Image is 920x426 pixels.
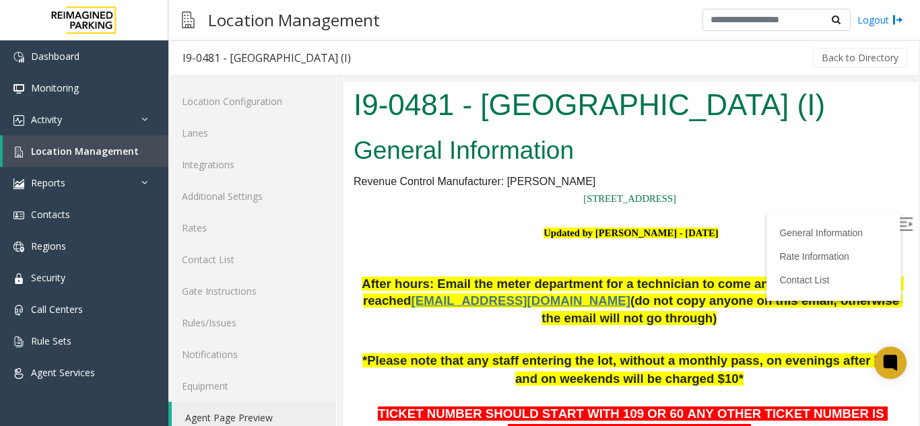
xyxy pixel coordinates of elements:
[13,210,24,221] img: 'icon'
[168,370,336,402] a: Equipment
[31,81,79,94] span: Monitoring
[19,271,560,304] span: *Please note that any staff entering the lot, without a monthly pass, on evenings after 7pm and o...
[857,13,903,27] a: Logout
[556,135,569,149] img: Open/Close Sidebar Menu
[31,145,139,157] span: Location Management
[168,244,336,275] a: Contact List
[13,305,24,316] img: 'icon'
[168,212,336,244] a: Rates
[436,145,519,156] a: General Information
[168,307,336,339] a: Rules/Issues
[168,180,336,212] a: Additional Settings
[168,339,336,370] a: Notifications
[13,147,24,157] img: 'icon'
[13,115,24,126] img: 'icon'
[68,213,287,225] a: [EMAIL_ADDRESS][DOMAIN_NAME]
[31,113,62,126] span: Activity
[13,336,24,347] img: 'icon'
[31,271,65,284] span: Security
[198,211,559,243] span: (do not copy anyone on this email, otherwise the email will not go through)
[892,13,903,27] img: logout
[183,49,351,67] div: I9-0481 - [GEOGRAPHIC_DATA] (I)
[10,51,565,86] h2: General Information
[13,178,24,189] img: 'icon'
[10,2,565,44] h1: I9-0481 - [GEOGRAPHIC_DATA] (I)
[201,3,387,36] h3: Location Management
[13,52,24,63] img: 'icon'
[168,85,336,117] a: Location Configuration
[31,366,95,379] span: Agent Services
[34,324,544,356] span: TICKET NUMBER SHOULD START WITH 109 OR 60 ANY OTHER TICKET NUMBER IS WRONG AND GATE SHOULD NOT VEND
[13,83,24,94] img: 'icon'
[168,117,336,149] a: Lanes
[200,145,374,156] b: Updated by [PERSON_NAME] - [DATE]
[436,192,486,203] a: Contact List
[10,94,252,105] span: Revenue Control Manufacturer: [PERSON_NAME]
[31,176,65,189] span: Reports
[182,3,195,36] img: pageIcon
[436,169,506,180] a: Rate Information
[240,111,333,122] a: [STREET_ADDRESS]
[31,334,71,347] span: Rule Sets
[13,242,24,252] img: 'icon'
[168,275,336,307] a: Gate Instructions
[18,194,560,226] span: After hours: Email the meter department for a technician to come and clear it. They can be reached
[813,48,907,68] button: Back to Directory
[168,149,336,180] a: Integrations
[13,273,24,284] img: 'icon'
[31,50,79,63] span: Dashboard
[13,368,24,379] img: 'icon'
[3,135,168,167] a: Location Management
[31,240,66,252] span: Regions
[31,303,83,316] span: Call Centers
[31,208,70,221] span: Contacts
[68,211,287,225] span: [EMAIL_ADDRESS][DOMAIN_NAME]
